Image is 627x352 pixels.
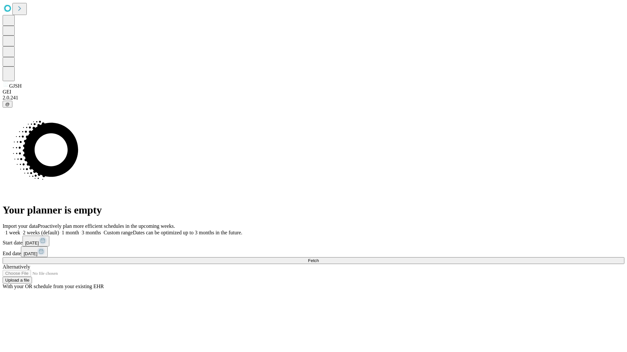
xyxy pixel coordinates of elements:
div: GEI [3,89,624,95]
span: [DATE] [24,251,37,256]
button: Fetch [3,257,624,264]
span: GJSH [9,83,22,89]
button: @ [3,101,12,108]
button: Upload a file [3,277,32,284]
span: 3 months [82,230,101,235]
span: 1 month [62,230,79,235]
span: Alternatively [3,264,30,270]
span: Proactively plan more efficient schedules in the upcoming weeks. [38,223,175,229]
span: Dates can be optimized up to 3 months in the future. [133,230,242,235]
span: Import your data [3,223,38,229]
span: 1 week [5,230,20,235]
span: Fetch [308,258,319,263]
div: 2.0.241 [3,95,624,101]
span: [DATE] [25,241,39,245]
div: End date [3,246,624,257]
button: [DATE] [21,246,48,257]
span: 2 weeks (default) [23,230,59,235]
h1: Your planner is empty [3,204,624,216]
button: [DATE] [23,236,49,246]
span: Custom range [104,230,133,235]
span: With your OR schedule from your existing EHR [3,284,104,289]
div: Start date [3,236,624,246]
span: @ [5,102,10,107]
